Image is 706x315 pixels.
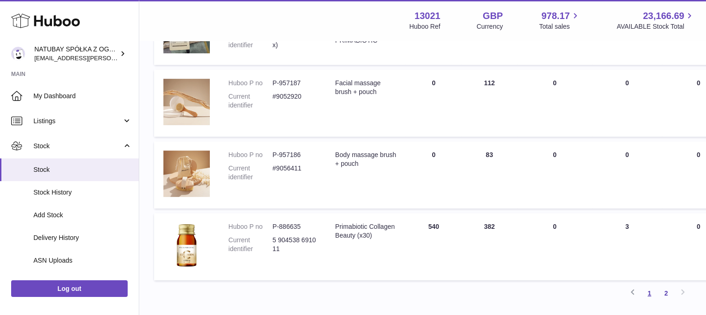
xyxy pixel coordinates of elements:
[228,222,272,231] dt: Huboo P no
[415,10,440,22] strong: 13021
[483,10,503,22] strong: GBP
[272,222,317,231] dd: P-886635
[616,22,695,31] span: AVAILABLE Stock Total
[272,92,317,110] dd: #9052920
[461,141,517,208] td: 83
[34,45,118,63] div: NATUBAY SPÓŁKA Z OGRANICZONĄ ODPOWIEDZIALNOŚCIĄ
[541,10,570,22] span: 978.17
[539,22,580,31] span: Total sales
[461,213,517,280] td: 382
[33,233,132,242] span: Delivery History
[517,213,592,280] td: 0
[163,222,210,269] img: product image
[33,188,132,197] span: Stock History
[592,213,662,280] td: 3
[335,151,396,168] div: Body massage brush + pouch
[11,280,128,297] a: Log out
[228,236,272,253] dt: Current identifier
[228,79,272,88] dt: Huboo P no
[33,165,132,174] span: Stock
[641,285,658,302] a: 1
[592,69,662,137] td: 0
[461,69,517,137] td: 112
[658,285,674,302] a: 2
[539,10,580,31] a: 978.17 Total sales
[697,223,700,230] span: 0
[406,69,461,137] td: 0
[33,211,132,220] span: Add Stock
[697,79,700,87] span: 0
[272,151,317,159] dd: P-957186
[477,22,503,31] div: Currency
[33,142,122,151] span: Stock
[33,256,132,265] span: ASN Uploads
[517,141,592,208] td: 0
[33,117,122,126] span: Listings
[33,92,132,101] span: My Dashboard
[409,22,440,31] div: Huboo Ref
[228,164,272,182] dt: Current identifier
[335,222,396,240] div: Primabiotic Collagen Beauty (x30)
[228,92,272,110] dt: Current identifier
[335,79,396,96] div: Facial massage brush + pouch
[406,141,461,208] td: 0
[697,151,700,158] span: 0
[272,236,317,253] dd: 5 904538 691011
[517,69,592,137] td: 0
[228,151,272,159] dt: Huboo P no
[34,54,186,62] span: [EMAIL_ADDRESS][PERSON_NAME][DOMAIN_NAME]
[272,164,317,182] dd: #9056411
[11,47,25,61] img: kacper.antkowski@natubay.pl
[163,79,210,125] img: product image
[406,213,461,280] td: 540
[272,79,317,88] dd: P-957187
[163,151,210,197] img: product image
[643,10,684,22] span: 23,166.69
[616,10,695,31] a: 23,166.69 AVAILABLE Stock Total
[592,141,662,208] td: 0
